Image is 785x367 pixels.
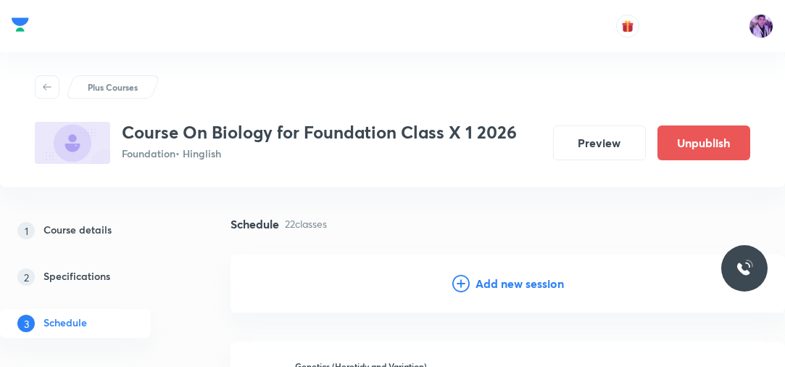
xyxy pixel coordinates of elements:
h5: Schedule [43,315,87,332]
h3: Course On Biology for Foundation Class X 1 2026 [122,122,517,143]
button: Unpublish [657,125,750,160]
p: Plus Courses [88,81,138,94]
img: Company Logo [12,14,29,36]
p: 1 [17,222,35,239]
h4: Schedule [230,218,279,230]
h5: Course details [43,222,112,239]
p: 2 [17,268,35,286]
button: avatar [616,15,639,38]
a: Company Logo [12,14,29,39]
p: 22 classes [285,216,327,231]
img: 7D6E581B-D74F-4411-B20D-8AFB07C370DB_plus.png [35,122,110,164]
img: preeti Tripathi [749,14,773,38]
img: avatar [621,20,634,33]
p: 3 [17,315,35,332]
h4: Add new session [475,278,564,289]
button: Preview [553,125,646,160]
p: Foundation • Hinglish [122,146,517,161]
img: ttu [736,260,753,277]
h5: Specifications [43,268,110,286]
